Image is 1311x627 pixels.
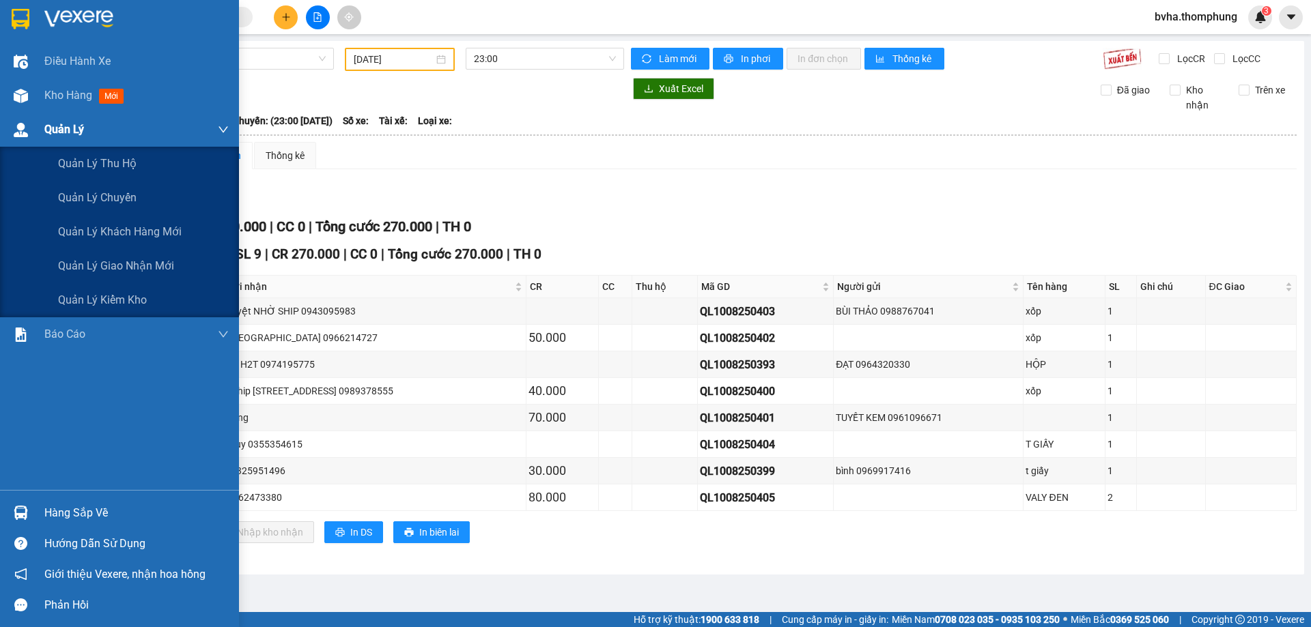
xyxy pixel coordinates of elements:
[1279,5,1303,29] button: caret-down
[404,527,414,538] span: printer
[1227,51,1263,66] span: Lọc CC
[1108,463,1134,478] div: 1
[1172,51,1207,66] span: Lọc CR
[211,521,314,543] button: downloadNhập kho nhận
[14,55,28,69] img: warehouse-icon
[419,525,459,540] span: In biên lai
[1254,11,1267,23] img: icon-new-feature
[507,246,510,262] span: |
[1026,330,1102,345] div: xốp
[335,527,345,538] span: printer
[698,431,834,458] td: QL1008250404
[44,503,229,523] div: Hàng sắp về
[526,276,599,298] th: CR
[58,189,137,206] span: Quản lý chuyến
[836,463,1021,478] div: bình 0969917416
[1026,357,1102,372] div: HỘP
[1110,614,1169,625] strong: 0369 525 060
[1026,383,1102,398] div: xốp
[700,463,832,480] div: QL1008250399
[218,329,229,340] span: down
[1108,490,1134,505] div: 2
[698,484,834,511] td: QL1008250405
[513,246,541,262] span: TH 0
[836,410,1021,425] div: TUYẾT KEM 0961096671
[272,246,340,262] span: CR 270.000
[309,218,312,235] span: |
[836,357,1021,372] div: ĐẠT 0964320330
[787,48,861,70] button: In đơn chọn
[700,489,832,506] div: QL1008250405
[892,51,933,66] span: Thống kê
[14,598,27,611] span: message
[44,53,111,70] span: Điều hành xe
[214,383,524,398] div: nhờ ship [STREET_ADDRESS] 0989378555
[633,78,714,100] button: downloadXuất Excel
[631,48,709,70] button: syncLàm mới
[350,525,372,540] span: In DS
[343,113,369,128] span: Số xe:
[632,276,698,298] th: Thu hộ
[698,298,834,325] td: QL1008250403
[659,81,703,96] span: Xuất Excel
[337,5,361,29] button: aim
[1108,383,1134,398] div: 1
[436,218,439,235] span: |
[837,279,1009,294] span: Người gửi
[44,595,229,615] div: Phản hồi
[214,410,524,425] div: c sương
[1264,6,1269,16] span: 3
[214,330,524,345] div: em [GEOGRAPHIC_DATA] 0966214727
[12,9,29,29] img: logo-vxr
[1235,615,1245,624] span: copyright
[350,246,378,262] span: CC 0
[214,490,524,505] div: VY 0962473380
[44,121,84,138] span: Quản Lý
[1181,83,1228,113] span: Kho nhận
[741,51,772,66] span: In phơi
[1026,463,1102,478] div: t giấy
[218,124,229,135] span: down
[1063,617,1067,622] span: ⚪️
[1103,48,1142,70] img: 9k=
[1209,279,1282,294] span: ĐC Giao
[864,48,944,70] button: bar-chartThống kê
[634,612,759,627] span: Hỗ trợ kỹ thuật:
[1285,11,1297,23] span: caret-down
[44,534,229,554] div: Hướng dẫn sử dụng
[44,566,206,583] span: Giới thiệu Vexere, nhận hoa hồng
[214,437,524,452] div: hồ thùy 0355354615
[1108,357,1134,372] div: 1
[642,54,653,65] span: sync
[1026,437,1102,452] div: T GIẤY
[14,537,27,550] span: question-circle
[698,325,834,351] td: QL1008250402
[698,458,834,484] td: QL1008250399
[528,408,596,427] div: 70.000
[381,246,384,262] span: |
[214,304,524,319] div: c nguyệt NHỜ SHIP 0943095983
[1262,6,1271,16] sup: 3
[418,113,452,128] span: Loại xe:
[344,12,354,22] span: aim
[724,54,735,65] span: printer
[313,12,322,22] span: file-add
[713,48,783,70] button: printerIn phơi
[14,506,28,520] img: warehouse-icon
[236,246,262,262] span: SL 9
[58,155,137,172] span: Quản lý thu hộ
[1179,612,1181,627] span: |
[1144,8,1248,25] span: bvha.thomphung
[215,279,512,294] span: Người nhận
[1108,304,1134,319] div: 1
[277,218,305,235] span: CC 0
[315,218,432,235] span: Tổng cước 270.000
[1108,437,1134,452] div: 1
[700,303,832,320] div: QL1008250403
[14,327,28,342] img: solution-icon
[1071,612,1169,627] span: Miền Bắc
[1250,83,1291,98] span: Trên xe
[528,488,596,507] div: 80.000
[700,383,832,400] div: QL1008250400
[270,218,273,235] span: |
